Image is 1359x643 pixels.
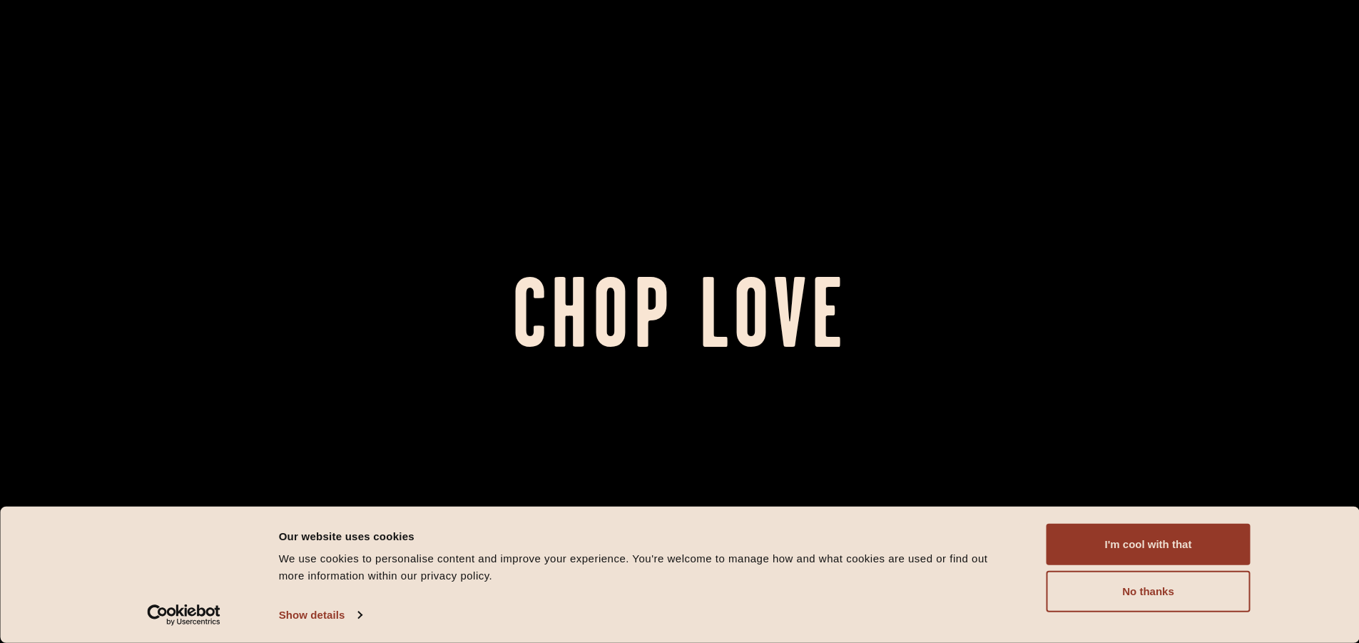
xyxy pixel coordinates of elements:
[279,604,362,626] a: Show details
[121,604,246,626] a: Usercentrics Cookiebot - opens in a new window
[279,527,1014,545] div: Our website uses cookies
[1047,571,1251,612] button: No thanks
[279,550,1014,584] div: We use cookies to personalise content and improve your experience. You're welcome to manage how a...
[1047,524,1251,565] button: I'm cool with that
